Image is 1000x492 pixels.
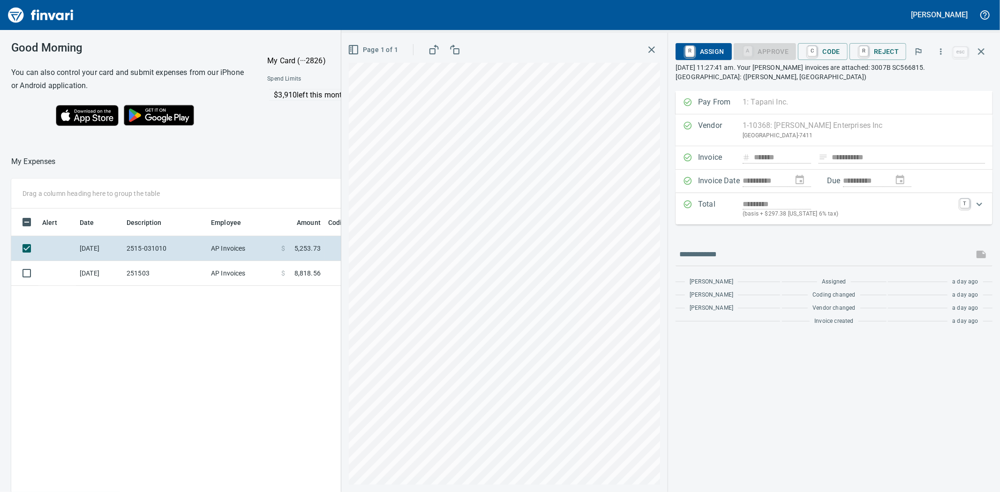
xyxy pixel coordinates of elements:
td: 251503 [123,261,207,286]
span: Vendor changed [812,304,855,313]
span: Coding [328,217,362,228]
button: More [931,41,951,62]
div: Expand [676,193,992,224]
h5: [PERSON_NAME] [911,10,968,20]
span: Spend Limits [267,75,398,84]
span: Alert [42,217,69,228]
span: 8,818.56 [294,268,321,278]
span: Amount [297,217,321,228]
td: 2515-031010 [123,236,207,261]
span: [PERSON_NAME] [690,304,733,313]
p: Online allowed [260,101,498,110]
span: Date [80,217,94,228]
p: (basis + $297.38 [US_STATE] 6% tax) [743,209,955,219]
a: R [685,46,694,56]
span: Close invoice [951,40,992,63]
p: My Expenses [11,156,56,167]
p: Total [698,199,743,219]
span: Reject [857,44,899,60]
p: My Card (···2826) [267,55,338,67]
span: Invoice created [814,317,854,326]
h3: Good Morning [11,41,244,54]
span: a day ago [952,304,978,313]
div: Coding Required [734,47,797,55]
span: Description [127,217,162,228]
span: Employee [211,217,253,228]
button: [PERSON_NAME] [909,7,970,22]
span: a day ago [952,317,978,326]
span: a day ago [952,291,978,300]
td: [DATE] [76,236,123,261]
span: Amount [285,217,321,228]
span: [PERSON_NAME] [690,277,733,287]
span: Page 1 of 1 [350,44,398,56]
span: Employee [211,217,241,228]
a: R [859,46,868,56]
span: Code [805,44,840,60]
nav: breadcrumb [11,156,56,167]
span: $ [281,268,285,278]
button: RReject [850,43,906,60]
span: Coding changed [812,291,855,300]
button: CCode [798,43,848,60]
h6: You can also control your card and submit expenses from our iPhone or Android application. [11,66,244,92]
a: esc [954,47,968,57]
img: Download on the App Store [56,105,119,126]
p: [DATE] 11:27:41 am. Your [PERSON_NAME] invoices are attached: 3007B SC566815. [GEOGRAPHIC_DATA]: ... [676,63,992,82]
span: [PERSON_NAME] [690,291,733,300]
button: Page 1 of 1 [346,41,402,59]
span: Assign [683,44,724,60]
img: Finvari [6,4,76,26]
span: Date [80,217,106,228]
img: Get it on Google Play [119,100,199,131]
p: Drag a column heading here to group the table [23,189,160,198]
span: This records your message into the invoice and notifies anyone mentioned [970,243,992,266]
a: C [808,46,817,56]
button: Flag [908,41,929,62]
td: AP Invoices [207,261,278,286]
span: 5,253.73 [294,244,321,253]
span: Description [127,217,174,228]
p: $3,910 left this month [274,89,496,101]
a: T [960,199,970,208]
span: $ [281,244,285,253]
button: RAssign [676,43,731,60]
span: Coding [328,217,350,228]
span: Alert [42,217,57,228]
td: [DATE] [76,261,123,286]
span: Assigned [822,277,846,287]
td: AP Invoices [207,236,278,261]
span: a day ago [952,277,978,287]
